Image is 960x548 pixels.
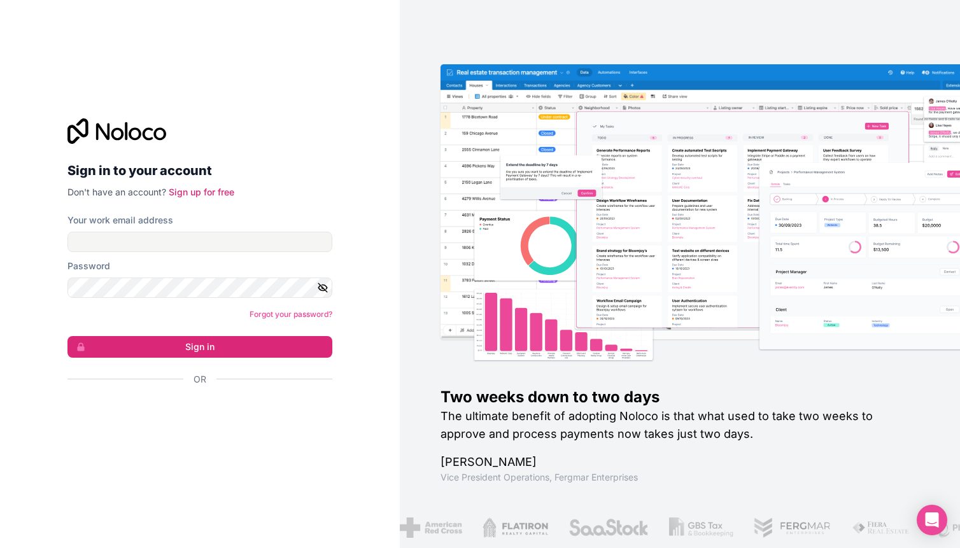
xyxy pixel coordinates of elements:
[482,517,548,538] img: /assets/flatiron-C8eUkumj.png
[441,471,919,484] h1: Vice President Operations , Fergmar Enterprises
[67,214,173,227] label: Your work email address
[250,309,332,319] a: Forgot your password?
[67,232,332,252] input: Email address
[67,186,166,197] span: Don't have an account?
[441,407,919,443] h2: The ultimate benefit of adopting Noloco is that what used to take two weeks to approve and proces...
[668,517,733,538] img: /assets/gbstax-C-GtDUiK.png
[400,517,462,538] img: /assets/american-red-cross-BAupjrZR.png
[568,517,648,538] img: /assets/saastock-C6Zbiodz.png
[67,260,110,272] label: Password
[169,186,234,197] a: Sign up for free
[194,373,206,386] span: Or
[441,387,919,407] h1: Two weeks down to two days
[67,159,332,182] h2: Sign in to your account
[753,517,831,538] img: /assets/fergmar-CudnrXN5.png
[67,278,332,298] input: Password
[851,517,911,538] img: /assets/fiera-fwj2N5v4.png
[441,453,919,471] h1: [PERSON_NAME]
[67,336,332,358] button: Sign in
[917,505,947,535] div: Open Intercom Messenger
